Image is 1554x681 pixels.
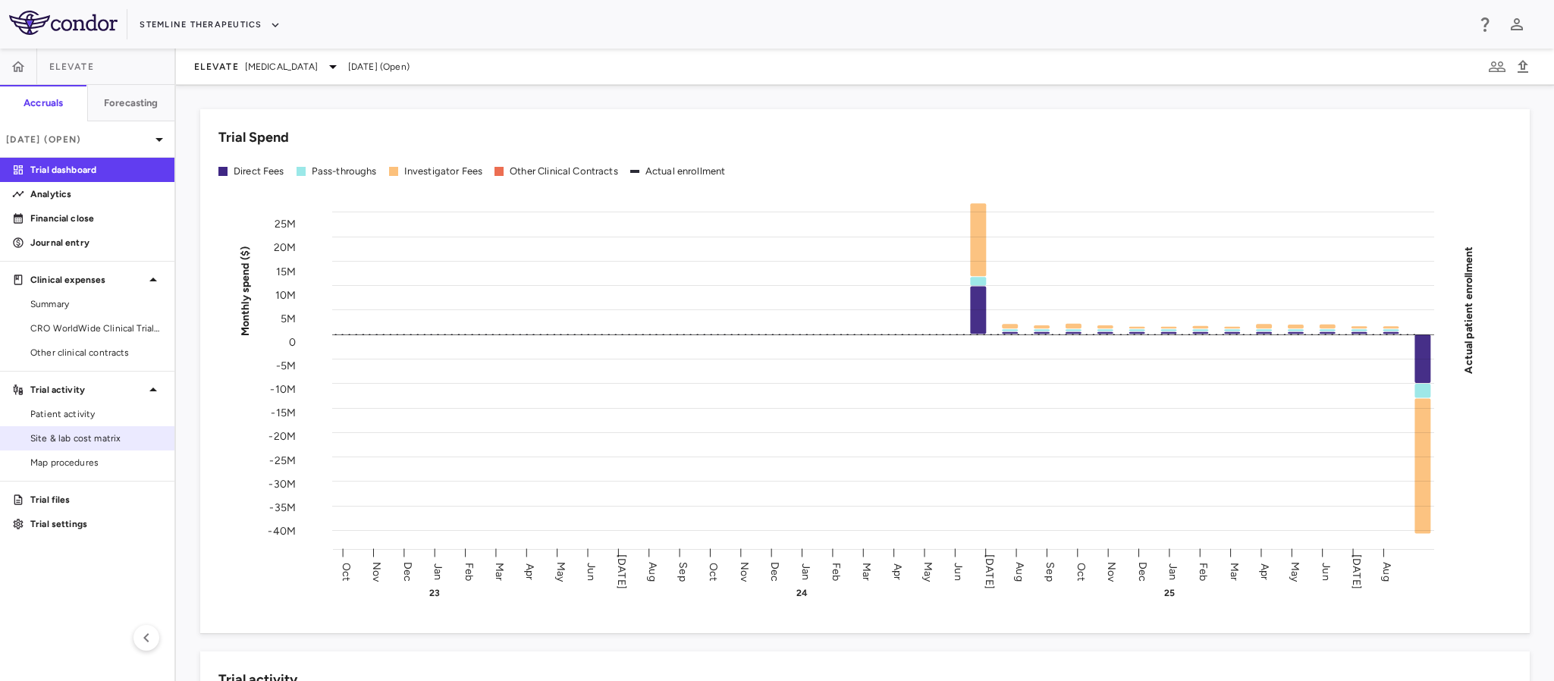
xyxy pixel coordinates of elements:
[1136,561,1149,581] text: Dec
[30,517,162,531] p: Trial settings
[30,456,162,469] span: Map procedures
[1164,588,1175,598] text: 25
[510,165,618,178] div: Other Clinical Contracts
[30,322,162,335] span: CRO WorldWide Clinical Trials, Inc.
[276,359,296,372] tspan: -5M
[30,383,144,397] p: Trial activity
[30,432,162,445] span: Site & lab cost matrix
[1320,563,1333,580] text: Jun
[677,562,689,581] text: Sep
[30,493,162,507] p: Trial files
[274,241,296,254] tspan: 20M
[768,561,781,581] text: Dec
[432,563,444,579] text: Jan
[340,562,353,580] text: Oct
[1075,562,1088,580] text: Oct
[738,561,751,582] text: Nov
[1044,562,1056,581] text: Sep
[645,165,726,178] div: Actual enrollment
[1462,246,1475,373] tspan: Actual patient enrollment
[983,554,996,589] text: [DATE]
[194,61,239,73] span: ELEVATE
[1228,562,1241,580] text: Mar
[830,562,843,580] text: Feb
[30,346,162,359] span: Other clinical contracts
[289,335,296,348] tspan: 0
[30,236,162,249] p: Journal entry
[1350,554,1363,589] text: [DATE]
[239,246,252,336] tspan: Monthly spend ($)
[312,165,377,178] div: Pass-throughs
[30,273,144,287] p: Clinical expenses
[554,561,567,582] text: May
[30,297,162,311] span: Summary
[523,563,536,579] text: Apr
[1197,562,1210,580] text: Feb
[140,13,280,37] button: Stemline Therapeutics
[275,288,296,301] tspan: 10M
[269,453,296,466] tspan: -25M
[799,563,812,579] text: Jan
[493,562,506,580] text: Mar
[268,477,296,490] tspan: -30M
[429,588,440,598] text: 23
[104,96,159,110] h6: Forecasting
[952,563,965,580] text: Jun
[370,561,383,582] text: Nov
[463,562,476,580] text: Feb
[30,187,162,201] p: Analytics
[234,165,284,178] div: Direct Fees
[30,163,162,177] p: Trial dashboard
[615,554,628,589] text: [DATE]
[268,524,296,537] tspan: -40M
[1105,561,1118,582] text: Nov
[245,60,318,74] span: [MEDICAL_DATA]
[275,218,296,231] tspan: 25M
[796,588,808,598] text: 24
[646,562,659,581] text: Aug
[218,127,289,148] h6: Trial Spend
[281,312,296,325] tspan: 5M
[860,562,873,580] text: Mar
[1258,563,1271,579] text: Apr
[276,265,296,278] tspan: 15M
[707,562,720,580] text: Oct
[270,383,296,396] tspan: -10M
[1166,563,1179,579] text: Jan
[401,561,414,581] text: Dec
[271,406,296,419] tspan: -15M
[269,501,296,513] tspan: -35M
[1289,561,1301,582] text: May
[30,212,162,225] p: Financial close
[404,165,483,178] div: Investigator Fees
[585,563,598,580] text: Jun
[921,561,934,582] text: May
[1013,562,1026,581] text: Aug
[49,61,94,73] span: ELEVATE
[891,563,904,579] text: Apr
[6,133,150,146] p: [DATE] (Open)
[348,60,410,74] span: [DATE] (Open)
[268,430,296,443] tspan: -20M
[30,407,162,421] span: Patient activity
[24,96,63,110] h6: Accruals
[9,11,118,35] img: logo-full-BYUhSk78.svg
[1380,562,1393,581] text: Aug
